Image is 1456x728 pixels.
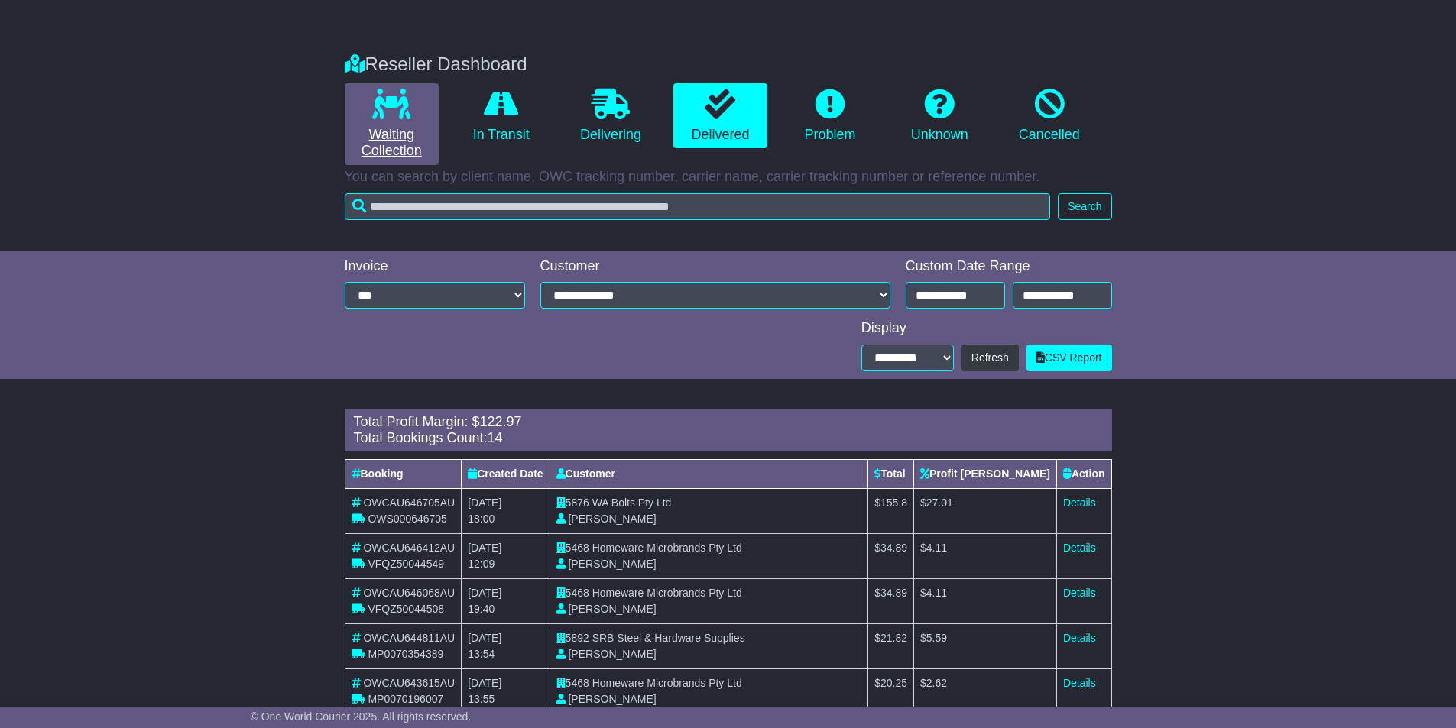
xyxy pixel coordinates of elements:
span: OWCAU644811AU [363,632,455,644]
td: $ [868,623,914,668]
span: WA Bolts Pty Ltd [592,497,672,509]
span: © One World Courier 2025. All rights reserved. [251,710,472,723]
td: $ [868,488,914,533]
span: [PERSON_NAME] [568,693,656,705]
span: [DATE] [468,497,501,509]
span: 4.11 [926,587,947,599]
span: OWCAU646412AU [363,542,455,554]
span: 14 [488,430,503,445]
span: Homeware Microbrands Pty Ltd [592,542,742,554]
a: Cancelled [1002,83,1096,149]
a: CSV Report [1026,345,1112,371]
th: Booking [345,459,462,488]
a: Details [1063,497,1096,509]
a: Problem [783,83,877,149]
span: [PERSON_NAME] [568,648,656,660]
span: 21.82 [880,632,907,644]
td: $ [914,623,1057,668]
div: Reseller Dashboard [337,53,1120,76]
th: Created Date [462,459,550,488]
td: $ [868,668,914,713]
span: 5892 [566,632,589,644]
span: [PERSON_NAME] [568,603,656,615]
span: 34.89 [880,542,907,554]
div: Custom Date Range [906,258,1112,275]
p: You can search by client name, OWC tracking number, carrier name, carrier tracking number or refe... [345,169,1112,186]
span: OWS000646705 [368,513,447,525]
span: 27.01 [926,497,953,509]
span: 5876 [566,497,589,509]
span: 155.8 [880,497,907,509]
span: OWCAU646068AU [363,587,455,599]
span: OWCAU643615AU [363,677,455,689]
div: Invoice [345,258,525,275]
span: 2.62 [926,677,947,689]
span: 5.59 [926,632,947,644]
span: 13:55 [468,693,495,705]
a: Details [1063,587,1096,599]
a: Waiting Collection [345,83,439,165]
span: [PERSON_NAME] [568,558,656,570]
span: MP0070354389 [368,648,443,660]
span: [DATE] [468,587,501,599]
td: $ [868,578,914,623]
div: Customer [540,258,890,275]
a: In Transit [454,83,548,149]
span: [PERSON_NAME] [568,513,656,525]
a: Details [1063,542,1096,554]
td: $ [868,533,914,578]
a: Details [1063,632,1096,644]
span: 20.25 [880,677,907,689]
td: $ [914,668,1057,713]
a: Delivered [673,83,767,149]
td: $ [914,578,1057,623]
span: 4.11 [926,542,947,554]
th: Profit [PERSON_NAME] [914,459,1057,488]
td: $ [914,533,1057,578]
a: Delivering [563,83,657,149]
th: Action [1056,459,1111,488]
span: SRB Steel & Hardware Supplies [592,632,745,644]
td: $ [914,488,1057,533]
a: Details [1063,677,1096,689]
div: Total Profit Margin: $ [354,414,1103,431]
span: 12:09 [468,558,495,570]
div: Display [861,320,1112,337]
span: 5468 [566,677,589,689]
div: Total Bookings Count: [354,430,1103,447]
span: Homeware Microbrands Pty Ltd [592,677,742,689]
span: [DATE] [468,632,501,644]
th: Customer [550,459,868,488]
span: [DATE] [468,542,501,554]
span: 34.89 [880,587,907,599]
span: Homeware Microbrands Pty Ltd [592,587,742,599]
button: Refresh [961,345,1019,371]
span: [DATE] [468,677,501,689]
span: 19:40 [468,603,495,615]
a: Unknown [893,83,987,149]
button: Search [1058,193,1111,220]
span: 5468 [566,587,589,599]
span: VFQZ50044508 [368,603,444,615]
span: 18:00 [468,513,495,525]
th: Total [868,459,914,488]
span: MP0070196007 [368,693,443,705]
span: 5468 [566,542,589,554]
span: 122.97 [480,414,522,429]
span: 13:54 [468,648,495,660]
span: VFQZ50044549 [368,558,444,570]
span: OWCAU646705AU [363,497,455,509]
